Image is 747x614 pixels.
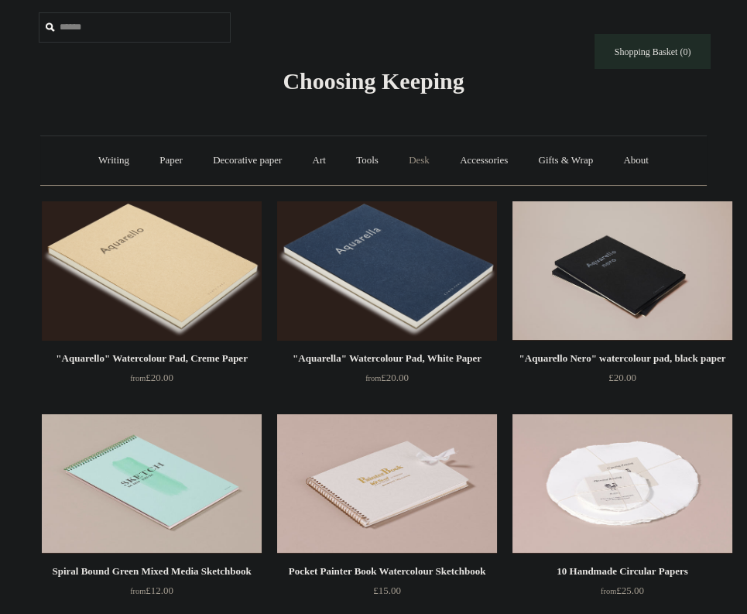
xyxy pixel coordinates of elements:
a: Spiral Bound Green Mixed Media Sketchbook Spiral Bound Green Mixed Media Sketchbook [42,414,262,554]
div: 10 Handmade Circular Papers [516,562,728,581]
a: Paper [146,140,197,181]
a: "Aquarella" Watercolour Pad, White Paper "Aquarella" Watercolour Pad, White Paper [277,201,497,341]
a: Decorative paper [199,140,296,181]
a: Desk [395,140,444,181]
img: "Aquarella" Watercolour Pad, White Paper [277,201,497,341]
img: "Aquarello Nero" watercolour pad, black paper [512,201,732,341]
span: £12.00 [130,585,173,596]
a: "Aquarello" Watercolour Pad, Creme Paper from£20.00 [42,349,262,413]
span: Choosing Keeping [283,68,464,94]
span: from [365,374,381,382]
a: Choosing Keeping [283,81,464,91]
a: "Aquarello Nero" watercolour pad, black paper £20.00 [512,349,732,413]
a: "Aquarello Nero" watercolour pad, black paper "Aquarello Nero" watercolour pad, black paper [512,201,732,341]
div: "Aquarella" Watercolour Pad, White Paper [281,349,493,368]
a: 10 Handmade Circular Papers 10 Handmade Circular Papers [512,414,732,554]
div: Pocket Painter Book Watercolour Sketchbook [281,562,493,581]
a: Shopping Basket (0) [595,34,711,69]
div: "Aquarello" Watercolour Pad, Creme Paper [46,349,258,368]
span: £15.00 [373,585,401,596]
a: Accessories [446,140,522,181]
div: "Aquarello Nero" watercolour pad, black paper [516,349,728,368]
span: £20.00 [608,372,636,383]
a: "Aquarella" Watercolour Pad, White Paper from£20.00 [277,349,497,413]
a: "Aquarello" Watercolour Pad, Creme Paper "Aquarello" Watercolour Pad, Creme Paper [42,201,262,341]
a: About [609,140,663,181]
a: Art [299,140,340,181]
span: from [130,374,146,382]
img: "Aquarello" Watercolour Pad, Creme Paper [42,201,262,341]
a: Gifts & Wrap [524,140,607,181]
img: 10 Handmade Circular Papers [512,414,732,554]
span: £25.00 [601,585,644,596]
img: Spiral Bound Green Mixed Media Sketchbook [42,414,262,554]
a: Tools [342,140,392,181]
span: £20.00 [130,372,173,383]
span: from [601,587,616,595]
img: Pocket Painter Book Watercolour Sketchbook [277,414,497,554]
span: from [130,587,146,595]
a: Writing [84,140,143,181]
div: Spiral Bound Green Mixed Media Sketchbook [46,562,258,581]
a: Pocket Painter Book Watercolour Sketchbook Pocket Painter Book Watercolour Sketchbook [277,414,497,554]
span: £20.00 [365,372,409,383]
